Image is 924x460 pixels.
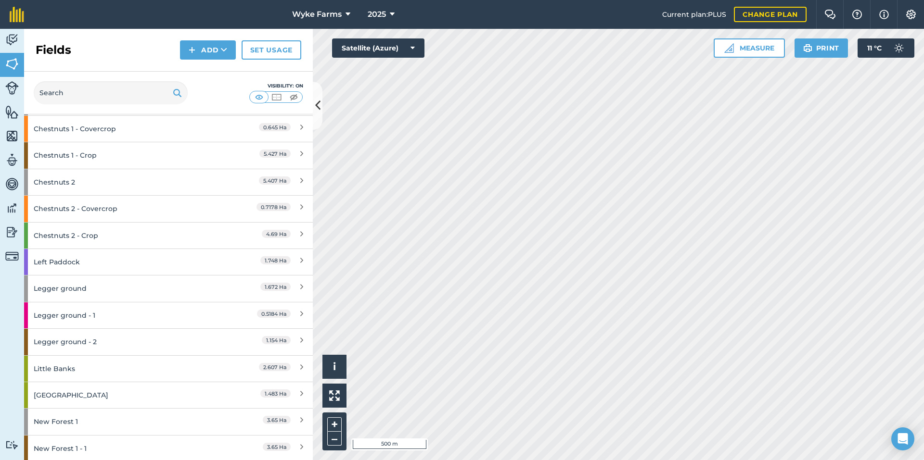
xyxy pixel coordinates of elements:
[327,417,342,432] button: +
[249,82,303,90] div: Visibility: On
[34,223,220,249] div: Chestnuts 2 - Crop
[270,92,282,102] img: svg+xml;base64,PHN2ZyB4bWxucz0iaHR0cDovL3d3dy53My5vcmcvMjAwMC9zdmciIHdpZHRoPSI1MCIgaGVpZ2h0PSI0MC...
[5,249,19,263] img: svg+xml;base64,PD94bWwgdmVyc2lvbj0iMS4wIiBlbmNvZGluZz0idXRmLTgiPz4KPCEtLSBHZW5lcmF0b3I6IEFkb2JlIE...
[180,40,236,60] button: Add
[242,40,301,60] a: Set usage
[5,81,19,95] img: svg+xml;base64,PD94bWwgdmVyc2lvbj0iMS4wIiBlbmNvZGluZz0idXRmLTgiPz4KPCEtLSBHZW5lcmF0b3I6IEFkb2JlIE...
[5,129,19,143] img: svg+xml;base64,PHN2ZyB4bWxucz0iaHR0cDovL3d3dy53My5vcmcvMjAwMC9zdmciIHdpZHRoPSI1NiIgaGVpZ2h0PSI2MC...
[34,81,188,104] input: Search
[34,249,220,275] div: Left Paddock
[34,382,220,408] div: [GEOGRAPHIC_DATA]
[24,196,313,222] a: Chestnuts 2 - Covercrop0.7178 Ha
[5,153,19,167] img: svg+xml;base64,PD94bWwgdmVyc2lvbj0iMS4wIiBlbmNvZGluZz0idXRmLTgiPz4KPCEtLSBHZW5lcmF0b3I6IEFkb2JlIE...
[260,256,291,264] span: 1.748 Ha
[259,123,291,131] span: 0.645 Ha
[259,176,291,185] span: 5.407 Ha
[803,42,812,54] img: svg+xml;base64,PHN2ZyB4bWxucz0iaHR0cDovL3d3dy53My5vcmcvMjAwMC9zdmciIHdpZHRoPSIxOSIgaGVpZ2h0PSIyNC...
[327,432,342,446] button: –
[24,302,313,328] a: Legger ground - 10.5184 Ha
[5,57,19,71] img: svg+xml;base64,PHN2ZyB4bWxucz0iaHR0cDovL3d3dy53My5vcmcvMjAwMC9zdmciIHdpZHRoPSI1NiIgaGVpZ2h0PSI2MC...
[891,427,914,450] div: Open Intercom Messenger
[34,302,220,328] div: Legger ground - 1
[905,10,917,19] img: A cog icon
[662,9,726,20] span: Current plan : PLUS
[24,382,313,408] a: [GEOGRAPHIC_DATA]1.483 Ha
[36,42,71,58] h2: Fields
[24,329,313,355] a: Legger ground - 21.154 Ha
[879,9,889,20] img: svg+xml;base64,PHN2ZyB4bWxucz0iaHR0cDovL3d3dy53My5vcmcvMjAwMC9zdmciIHdpZHRoPSIxNyIgaGVpZ2h0PSIxNy...
[10,7,24,22] img: fieldmargin Logo
[292,9,342,20] span: Wyke Farms
[5,33,19,47] img: svg+xml;base64,PD94bWwgdmVyc2lvbj0iMS4wIiBlbmNvZGluZz0idXRmLTgiPz4KPCEtLSBHZW5lcmF0b3I6IEFkb2JlIE...
[867,38,882,58] span: 11 ° C
[259,363,291,371] span: 2.607 Ha
[24,356,313,382] a: Little Banks2.607 Ha
[257,203,291,211] span: 0.7178 Ha
[368,9,386,20] span: 2025
[34,356,220,382] div: Little Banks
[260,283,291,291] span: 1.672 Ha
[5,201,19,215] img: svg+xml;base64,PD94bWwgdmVyc2lvbj0iMS4wIiBlbmNvZGluZz0idXRmLTgiPz4KPCEtLSBHZW5lcmF0b3I6IEFkb2JlIE...
[34,329,220,355] div: Legger ground - 2
[24,142,313,168] a: Chestnuts 1 - Crop5.427 Ha
[34,116,220,142] div: Chestnuts 1 - Covercrop
[34,275,220,301] div: Legger ground
[322,355,346,379] button: i
[24,223,313,249] a: Chestnuts 2 - Crop4.69 Ha
[24,275,313,301] a: Legger ground1.672 Ha
[262,336,291,344] span: 1.154 Ha
[24,169,313,195] a: Chestnuts 25.407 Ha
[34,142,220,168] div: Chestnuts 1 - Crop
[34,409,220,435] div: New Forest 1
[714,38,785,58] button: Measure
[5,440,19,449] img: svg+xml;base64,PD94bWwgdmVyc2lvbj0iMS4wIiBlbmNvZGluZz0idXRmLTgiPz4KPCEtLSBHZW5lcmF0b3I6IEFkb2JlIE...
[333,361,336,373] span: i
[329,390,340,401] img: Four arrows, one pointing top left, one top right, one bottom right and the last bottom left
[858,38,914,58] button: 11 °C
[262,230,291,238] span: 4.69 Ha
[795,38,848,58] button: Print
[24,116,313,142] a: Chestnuts 1 - Covercrop0.645 Ha
[263,443,291,451] span: 3.65 Ha
[263,416,291,424] span: 3.65 Ha
[24,249,313,275] a: Left Paddock1.748 Ha
[5,177,19,191] img: svg+xml;base64,PD94bWwgdmVyc2lvbj0iMS4wIiBlbmNvZGluZz0idXRmLTgiPz4KPCEtLSBHZW5lcmF0b3I6IEFkb2JlIE...
[332,38,424,58] button: Satellite (Azure)
[724,43,734,53] img: Ruler icon
[257,310,291,318] span: 0.5184 Ha
[889,38,909,58] img: svg+xml;base64,PD94bWwgdmVyc2lvbj0iMS4wIiBlbmNvZGluZz0idXRmLTgiPz4KPCEtLSBHZW5lcmF0b3I6IEFkb2JlIE...
[34,169,220,195] div: Chestnuts 2
[824,10,836,19] img: Two speech bubbles overlapping with the left bubble in the forefront
[24,409,313,435] a: New Forest 13.65 Ha
[253,92,265,102] img: svg+xml;base64,PHN2ZyB4bWxucz0iaHR0cDovL3d3dy53My5vcmcvMjAwMC9zdmciIHdpZHRoPSI1MCIgaGVpZ2h0PSI0MC...
[189,44,195,56] img: svg+xml;base64,PHN2ZyB4bWxucz0iaHR0cDovL3d3dy53My5vcmcvMjAwMC9zdmciIHdpZHRoPSIxNCIgaGVpZ2h0PSIyNC...
[34,196,220,222] div: Chestnuts 2 - Covercrop
[851,10,863,19] img: A question mark icon
[288,92,300,102] img: svg+xml;base64,PHN2ZyB4bWxucz0iaHR0cDovL3d3dy53My5vcmcvMjAwMC9zdmciIHdpZHRoPSI1MCIgaGVpZ2h0PSI0MC...
[173,87,182,99] img: svg+xml;base64,PHN2ZyB4bWxucz0iaHR0cDovL3d3dy53My5vcmcvMjAwMC9zdmciIHdpZHRoPSIxOSIgaGVpZ2h0PSIyNC...
[5,225,19,239] img: svg+xml;base64,PD94bWwgdmVyc2lvbj0iMS4wIiBlbmNvZGluZz0idXRmLTgiPz4KPCEtLSBHZW5lcmF0b3I6IEFkb2JlIE...
[260,389,291,398] span: 1.483 Ha
[734,7,807,22] a: Change plan
[5,105,19,119] img: svg+xml;base64,PHN2ZyB4bWxucz0iaHR0cDovL3d3dy53My5vcmcvMjAwMC9zdmciIHdpZHRoPSI1NiIgaGVpZ2h0PSI2MC...
[259,149,291,158] span: 5.427 Ha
